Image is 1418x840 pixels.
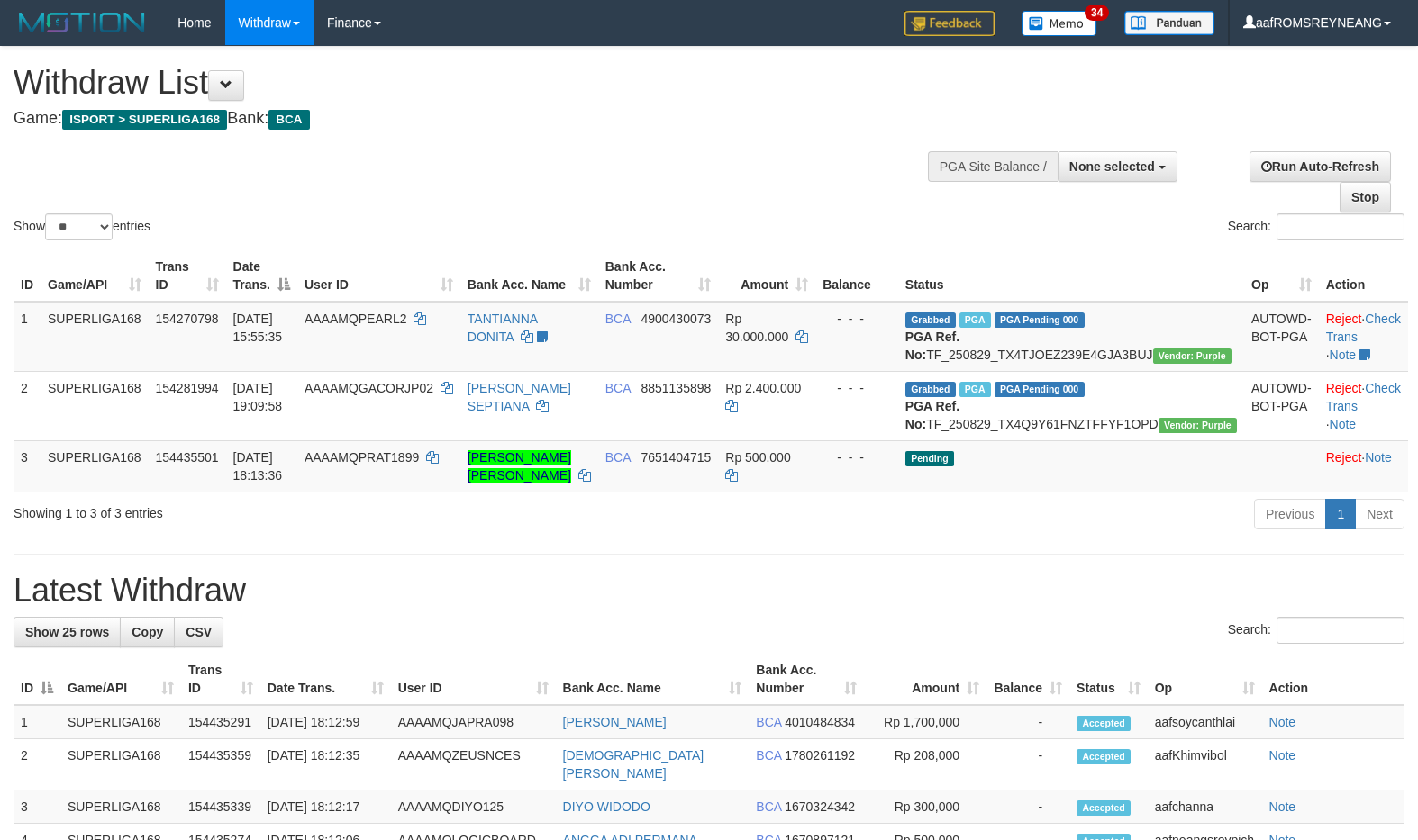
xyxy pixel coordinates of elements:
label: Search: [1228,213,1404,240]
span: Marked by aafnonsreyleab [959,382,991,397]
span: Copy 4010484834 to clipboard [785,715,855,729]
span: BCA [756,748,781,763]
a: Previous [1254,499,1326,529]
th: ID: activate to sort column descending [14,654,60,705]
button: None selected [1058,151,1177,182]
th: Status: activate to sort column ascending [1069,654,1148,705]
td: AAAAMQZEUSNCES [391,739,556,790]
td: · · [1319,371,1408,440]
a: 1 [1325,499,1356,529]
span: BCA [605,381,631,395]
th: Game/API: activate to sort column ascending [41,250,149,302]
div: - - - [823,310,891,328]
span: Vendor URL: https://trx4.1velocity.biz [1159,418,1237,433]
span: [DATE] 19:09:58 [233,381,283,413]
span: Rp 30.000.000 [725,312,788,344]
td: - [986,790,1069,824]
a: TANTIANNA DONITA [468,312,538,344]
span: Copy 4900430073 to clipboard [641,312,711,326]
img: panduan.png [1124,11,1214,35]
td: - [986,739,1069,790]
span: Copy 1670324342 to clipboard [785,799,855,814]
td: 2 [14,739,60,790]
a: Reject [1326,450,1362,465]
th: Balance [815,250,898,302]
span: 154281994 [156,381,219,395]
a: Reject [1326,312,1362,326]
select: Showentries [45,213,113,240]
td: [DATE] 18:12:35 [260,739,391,790]
td: [DATE] 18:12:59 [260,705,391,739]
div: - - - [823,448,891,466]
td: 1 [14,705,60,739]
b: PGA Ref. No: [905,330,959,362]
a: Note [1269,748,1296,763]
span: None selected [1069,159,1155,174]
td: - [986,705,1069,739]
a: DIYO WIDODO [563,799,650,814]
th: Date Trans.: activate to sort column ascending [260,654,391,705]
span: Copy 1780261192 to clipboard [785,748,855,763]
th: Amount: activate to sort column ascending [718,250,815,302]
label: Show entries [14,213,150,240]
input: Search: [1277,617,1404,644]
td: TF_250829_TX4TJOEZ239E4GJA3BUJ [898,302,1244,372]
div: PGA Site Balance / [928,151,1058,182]
th: Game/API: activate to sort column ascending [60,654,181,705]
td: aafchanna [1148,790,1262,824]
span: AAAAMQPRAT1899 [305,450,419,465]
a: Note [1330,348,1357,362]
span: PGA Pending [995,312,1085,328]
span: 154270798 [156,312,219,326]
td: 154435339 [181,790,260,824]
td: TF_250829_TX4Q9Y61FNZTFFYF1OPD [898,371,1244,440]
th: Status [898,250,1244,302]
span: Rp 500.000 [725,450,790,465]
a: [PERSON_NAME] SEPTIANA [468,381,571,413]
th: Bank Acc. Name: activate to sort column ascending [460,250,598,302]
img: MOTION_logo.png [14,9,150,36]
h4: Game: Bank: [14,110,927,128]
th: Bank Acc. Number: activate to sort column ascending [598,250,719,302]
td: 1 [14,302,41,372]
a: Note [1269,715,1296,729]
div: - - - [823,379,891,397]
a: [PERSON_NAME] [PERSON_NAME] [468,450,571,483]
th: Op: activate to sort column ascending [1244,250,1319,302]
img: Feedback.jpg [904,11,995,36]
b: PGA Ref. No: [905,399,959,431]
th: Action [1262,654,1404,705]
span: PGA Pending [995,382,1085,397]
td: SUPERLIGA168 [60,739,181,790]
span: ISPORT > SUPERLIGA168 [62,110,227,130]
th: Bank Acc. Number: activate to sort column ascending [749,654,863,705]
td: SUPERLIGA168 [41,440,149,492]
span: Accepted [1077,800,1131,816]
span: Accepted [1077,749,1131,764]
div: Showing 1 to 3 of 3 entries [14,497,577,522]
td: Rp 1,700,000 [864,705,986,739]
span: Grabbed [905,312,956,328]
a: Note [1365,450,1392,465]
td: AAAAMQDIYO125 [391,790,556,824]
h1: Withdraw List [14,65,927,101]
a: Run Auto-Refresh [1250,151,1391,182]
span: 154435501 [156,450,219,465]
a: Stop [1340,182,1391,212]
td: AAAAMQJAPRA098 [391,705,556,739]
span: BCA [756,799,781,814]
a: Check Trans [1326,381,1401,413]
span: Rp 2.400.000 [725,381,801,395]
span: [DATE] 18:13:36 [233,450,283,483]
a: Next [1355,499,1404,529]
td: [DATE] 18:12:17 [260,790,391,824]
a: [DEMOGRAPHIC_DATA][PERSON_NAME] [563,748,704,781]
input: Search: [1277,213,1404,240]
span: Copy [132,625,163,639]
td: aafKhimvibol [1148,739,1262,790]
a: CSV [174,617,223,647]
th: Date Trans.: activate to sort column descending [226,250,297,302]
span: BCA [605,450,631,465]
span: Pending [905,451,954,466]
td: 2 [14,371,41,440]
